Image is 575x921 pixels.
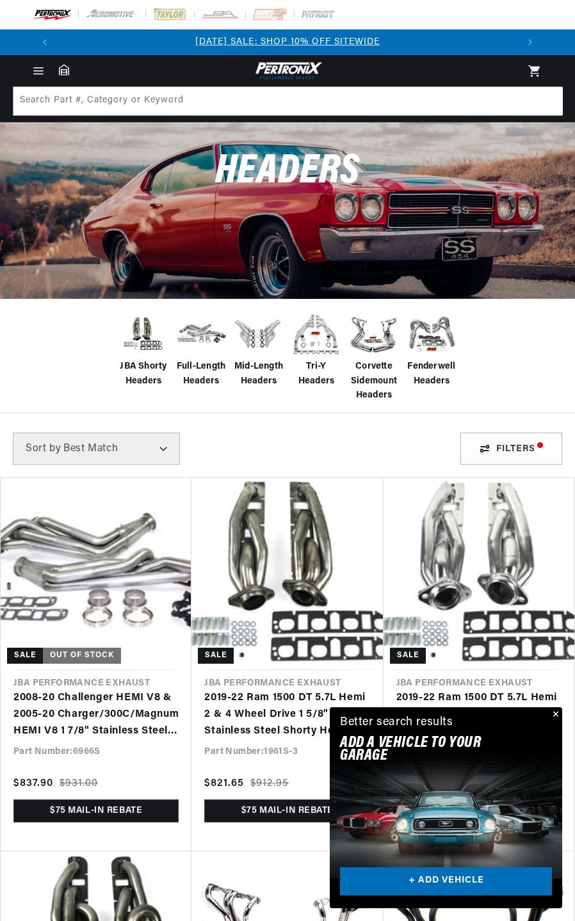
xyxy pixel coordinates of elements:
[175,308,227,388] a: Full-Length Headers Full-Length Headers
[118,360,169,388] span: JBA Shorty Headers
[517,29,543,55] button: Translation missing: en.sections.announcements.next_announcement
[406,308,457,388] a: Fenderwell Headers Fenderwell Headers
[340,714,453,732] div: Better search results
[32,29,58,55] button: Translation missing: en.sections.announcements.previous_announcement
[26,444,61,454] span: Sort by
[348,360,400,403] span: Corvette Sidemount Headers
[291,308,342,360] img: Tri-Y Headers
[460,433,562,465] div: Filters
[175,314,227,355] img: Full-Length Headers
[406,360,457,388] span: Fenderwell Headers
[291,308,342,388] a: Tri-Y Headers Tri-Y Headers
[533,87,562,115] button: Search Part #, Category or Keyword
[58,35,517,49] div: 1 of 3
[348,308,400,403] a: Corvette Sidemount Headers Corvette Sidemount Headers
[348,308,400,360] img: Corvette Sidemount Headers
[118,313,169,356] img: JBA Shorty Headers
[547,707,562,723] button: Close
[58,35,517,49] div: Announcement
[340,737,520,763] h2: Add A VEHICLE to your garage
[291,360,342,388] span: Tri-Y Headers
[252,60,323,81] img: Pertronix
[195,37,380,47] a: [DATE] SALE: SHOP 10% OFF SITEWIDE
[59,64,69,76] a: Garage: 0 item(s)
[340,867,552,896] a: + ADD VEHICLE
[175,360,227,388] span: Full-Length Headers
[233,360,284,388] span: Mid-Length Headers
[24,64,53,78] summary: Menu
[396,690,562,739] a: 2019-22 Ram 1500 DT 5.7L Hemi 2 & 4 Wheel Drive 1 5/8" Stainless Steel Shorty Header with Metalli...
[118,308,169,388] a: JBA Shorty Headers JBA Shorty Headers
[233,308,284,388] a: Mid-Length Headers Mid-Length Headers
[13,690,179,739] a: 2008-20 Challenger HEMI V8 & 2005-20 Charger/300C/Magnum HEMI V8 1 7/8" Stainless Steel Long Tube...
[233,308,284,360] img: Mid-Length Headers
[13,87,563,115] input: Search Part #, Category or Keyword
[204,690,370,739] a: 2019-22 Ram 1500 DT 5.7L Hemi 2 & 4 Wheel Drive 1 5/8" Stainless Steel Shorty Header
[13,433,180,465] select: Sort by
[215,151,360,193] span: Headers
[406,308,457,360] img: Fenderwell Headers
